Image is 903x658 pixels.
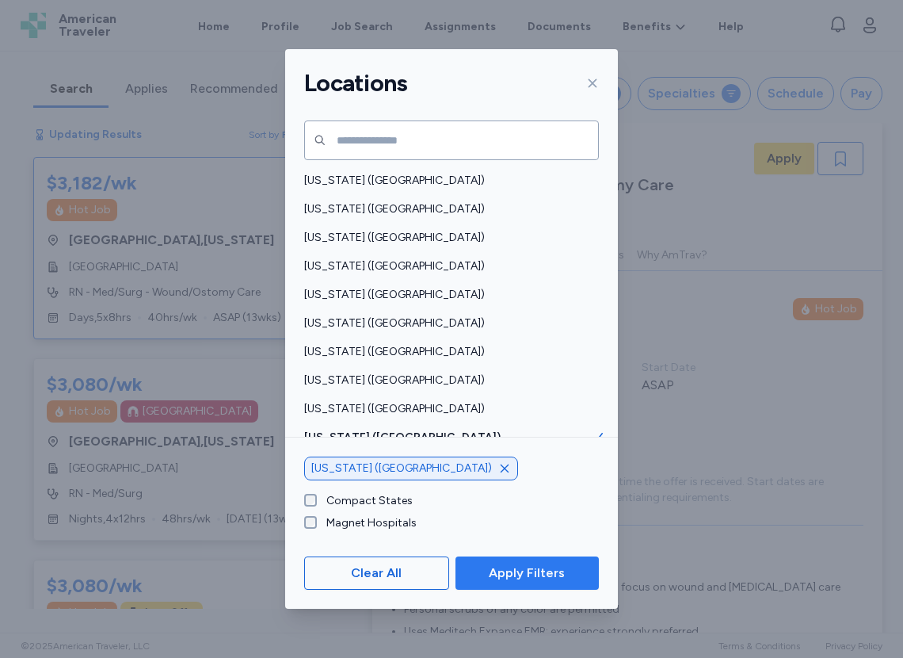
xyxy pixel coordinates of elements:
span: [US_STATE] ([GEOGRAPHIC_DATA]) [304,287,589,303]
span: [US_STATE] ([GEOGRAPHIC_DATA]) [304,258,589,274]
span: [US_STATE] ([GEOGRAPHIC_DATA]) [304,430,589,446]
span: Apply Filters [489,564,565,583]
span: [US_STATE] ([GEOGRAPHIC_DATA]) [311,461,492,476]
span: [US_STATE] ([GEOGRAPHIC_DATA]) [304,401,589,417]
button: Clear All [304,557,449,590]
span: [US_STATE] ([GEOGRAPHIC_DATA]) [304,201,589,217]
span: Clear All [351,564,402,583]
label: Compact States [317,493,413,509]
span: [US_STATE] ([GEOGRAPHIC_DATA]) [304,373,589,388]
label: Magnet Hospitals [317,515,417,531]
span: [US_STATE] ([GEOGRAPHIC_DATA]) [304,173,589,189]
h1: Locations [304,68,407,98]
button: Apply Filters [455,557,599,590]
span: [US_STATE] ([GEOGRAPHIC_DATA]) [304,316,589,331]
span: [US_STATE] ([GEOGRAPHIC_DATA]) [304,230,589,246]
span: [US_STATE] ([GEOGRAPHIC_DATA]) [304,344,589,360]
